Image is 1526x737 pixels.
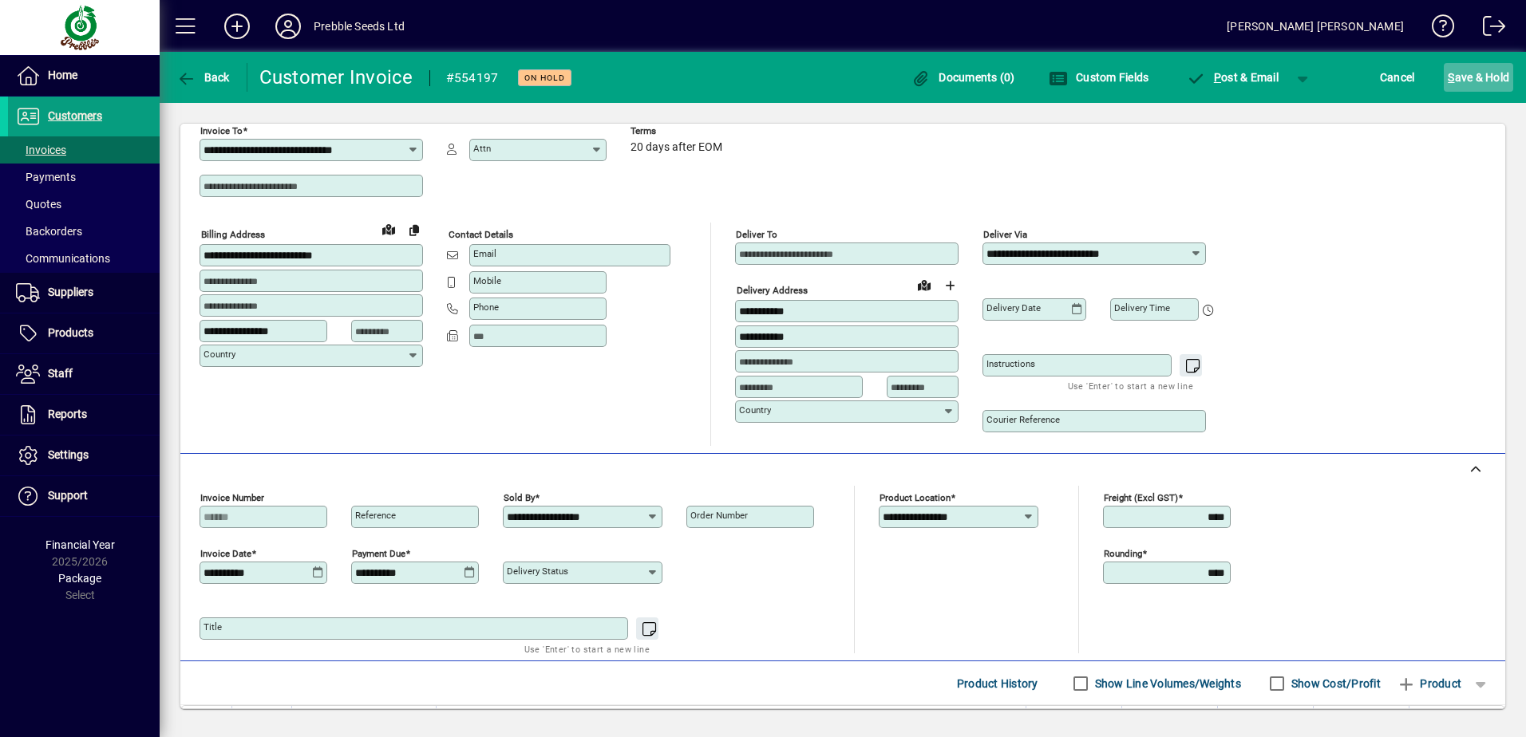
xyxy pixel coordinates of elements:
mat-label: Delivery time [1114,302,1170,313]
mat-label: Deliver via [983,229,1027,240]
a: Staff [8,354,160,394]
mat-label: Payment due [352,548,405,559]
mat-hint: Use 'Enter' to start a new line [1068,376,1193,395]
span: Support [48,489,88,502]
mat-label: Mobile [473,275,501,286]
label: Show Cost/Profit [1288,676,1381,692]
span: Settings [48,448,89,461]
span: Terms [631,126,726,136]
mat-label: Delivery date [986,302,1041,313]
span: ave & Hold [1448,65,1509,90]
span: Product [1397,671,1461,696]
button: Save & Hold [1444,63,1513,92]
mat-label: Product location [880,492,951,503]
a: Knowledge Base [1420,3,1455,55]
a: View on map [911,272,937,298]
mat-label: Invoice date [200,548,251,559]
span: Communications [16,252,110,265]
a: Products [8,313,160,353]
button: Custom Fields [1045,63,1153,92]
mat-label: Email [473,248,496,259]
a: Backorders [8,218,160,245]
mat-label: Country [204,349,235,360]
span: Financial Year [45,538,115,551]
a: Payments [8,164,160,191]
button: Copy to Delivery address [401,217,427,242]
mat-label: Deliver To [736,229,777,240]
a: Communications [8,245,160,272]
span: Package [58,572,101,585]
mat-label: Delivery status [507,566,568,577]
mat-label: Country [739,404,771,416]
span: Staff [48,367,73,380]
span: Payments [16,171,76,183]
mat-label: Invoice To [200,125,243,136]
a: Support [8,476,160,516]
mat-label: Instructions [986,358,1035,369]
a: Invoices [8,136,160,164]
button: Product [1389,669,1469,698]
span: Invoices [16,144,66,156]
label: Show Line Volumes/Weights [1092,676,1241,692]
mat-label: Courier Reference [986,414,1060,425]
span: S [1448,71,1454,84]
mat-label: Title [204,621,222,633]
a: Logout [1471,3,1506,55]
div: Customer Invoice [259,65,413,90]
a: Home [8,56,160,96]
mat-label: Invoice number [200,492,264,503]
span: Reports [48,408,87,420]
mat-label: Reference [355,510,396,521]
span: P [1214,71,1221,84]
span: Back [176,71,230,84]
span: Documents (0) [911,71,1015,84]
span: Product History [957,671,1038,696]
mat-label: Freight (excl GST) [1104,492,1178,503]
button: Documents (0) [907,63,1019,92]
a: Quotes [8,191,160,218]
a: Suppliers [8,273,160,313]
span: 20 days after EOM [631,141,722,154]
mat-label: Phone [473,301,499,313]
span: Suppliers [48,286,93,298]
button: Choose address [937,273,963,298]
a: View on map [376,216,401,242]
mat-hint: Use 'Enter' to start a new line [524,640,650,658]
div: #554197 [446,65,499,91]
button: Back [172,63,234,92]
button: Product History [951,669,1045,698]
span: Home [48,69,77,81]
mat-label: Rounding [1104,548,1142,559]
span: ost & Email [1186,71,1279,84]
a: Reports [8,395,160,435]
span: Custom Fields [1049,71,1149,84]
span: On hold [524,73,565,83]
button: Cancel [1376,63,1419,92]
span: Products [48,326,93,339]
span: Cancel [1380,65,1415,90]
span: Customers [48,109,102,122]
div: [PERSON_NAME] [PERSON_NAME] [1227,14,1404,39]
div: Prebble Seeds Ltd [314,14,405,39]
button: Add [212,12,263,41]
span: Backorders [16,225,82,238]
mat-label: Sold by [504,492,535,503]
mat-label: Attn [473,143,491,154]
mat-label: Order number [690,510,748,521]
span: Quotes [16,198,61,211]
button: Post & Email [1178,63,1287,92]
button: Profile [263,12,314,41]
app-page-header-button: Back [160,63,247,92]
a: Settings [8,436,160,475]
